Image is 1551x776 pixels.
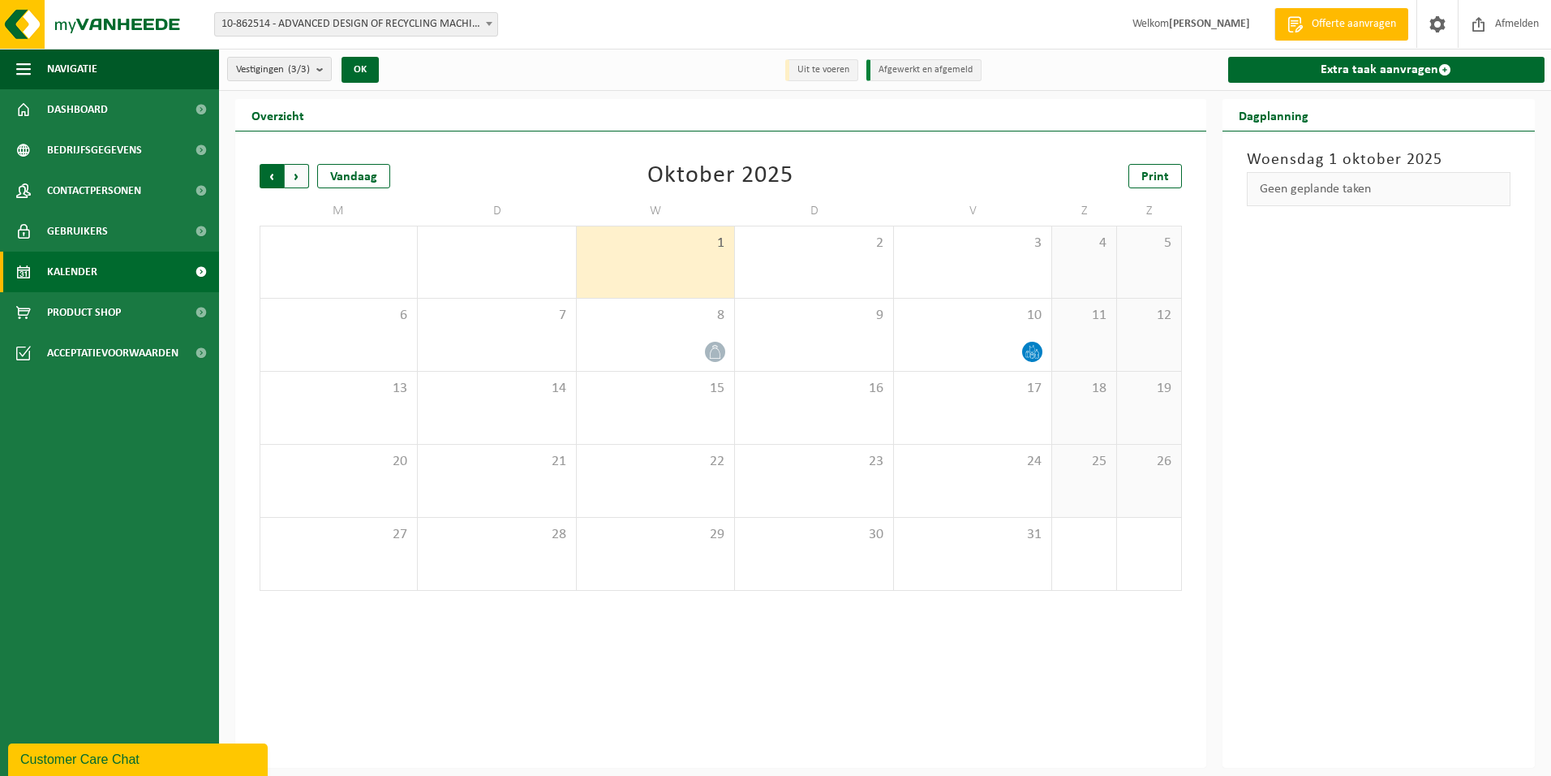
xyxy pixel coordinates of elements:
span: Dashboard [47,89,108,130]
span: 6 [269,307,409,325]
h3: Woensdag 1 oktober 2025 [1247,148,1511,172]
div: Oktober 2025 [647,164,793,188]
count: (3/3) [288,64,310,75]
span: 2 [743,235,884,252]
span: Offerte aanvragen [1308,16,1400,32]
span: Gebruikers [47,211,108,252]
span: Vestigingen [236,58,310,82]
span: Bedrijfsgegevens [47,130,142,170]
td: M [260,196,418,226]
span: 12 [1125,307,1173,325]
span: 21 [426,453,567,471]
button: Vestigingen(3/3) [227,57,332,81]
span: 22 [585,453,726,471]
span: 9 [743,307,884,325]
span: 27 [269,526,409,544]
span: 16 [743,380,884,398]
span: 20 [269,453,409,471]
span: 11 [1060,307,1108,325]
div: Vandaag [317,164,390,188]
span: 24 [902,453,1043,471]
span: Vorige [260,164,284,188]
span: 10-862514 - ADVANCED DESIGN OF RECYCLING MACHINES - MENEN [215,13,497,36]
strong: [PERSON_NAME] [1169,18,1250,30]
span: 26 [1125,453,1173,471]
iframe: chat widget [8,740,271,776]
span: 30 [743,526,884,544]
h2: Dagplanning [1222,99,1325,131]
h2: Overzicht [235,99,320,131]
span: 13 [269,380,409,398]
span: 3 [902,235,1043,252]
span: 31 [902,526,1043,544]
span: 7 [426,307,567,325]
td: D [418,196,576,226]
button: OK [342,57,379,83]
span: Volgende [285,164,309,188]
span: 18 [1060,380,1108,398]
span: 10 [902,307,1043,325]
span: Navigatie [47,49,97,89]
span: Contactpersonen [47,170,141,211]
span: 25 [1060,453,1108,471]
td: Z [1117,196,1182,226]
span: Print [1141,170,1169,183]
span: 29 [585,526,726,544]
li: Afgewerkt en afgemeld [866,59,982,81]
td: D [735,196,893,226]
td: V [894,196,1052,226]
a: Print [1128,164,1182,188]
span: 10-862514 - ADVANCED DESIGN OF RECYCLING MACHINES - MENEN [214,12,498,37]
span: 15 [585,380,726,398]
span: 14 [426,380,567,398]
td: Z [1052,196,1117,226]
div: Geen geplande taken [1247,172,1511,206]
span: 4 [1060,235,1108,252]
span: 19 [1125,380,1173,398]
span: Product Shop [47,292,121,333]
span: 23 [743,453,884,471]
td: W [577,196,735,226]
span: Acceptatievoorwaarden [47,333,178,373]
span: 8 [585,307,726,325]
span: 5 [1125,235,1173,252]
span: Kalender [47,252,97,292]
span: 1 [585,235,726,252]
a: Extra taak aanvragen [1228,57,1545,83]
li: Uit te voeren [785,59,858,81]
a: Offerte aanvragen [1274,8,1408,41]
span: 28 [426,526,567,544]
span: 17 [902,380,1043,398]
